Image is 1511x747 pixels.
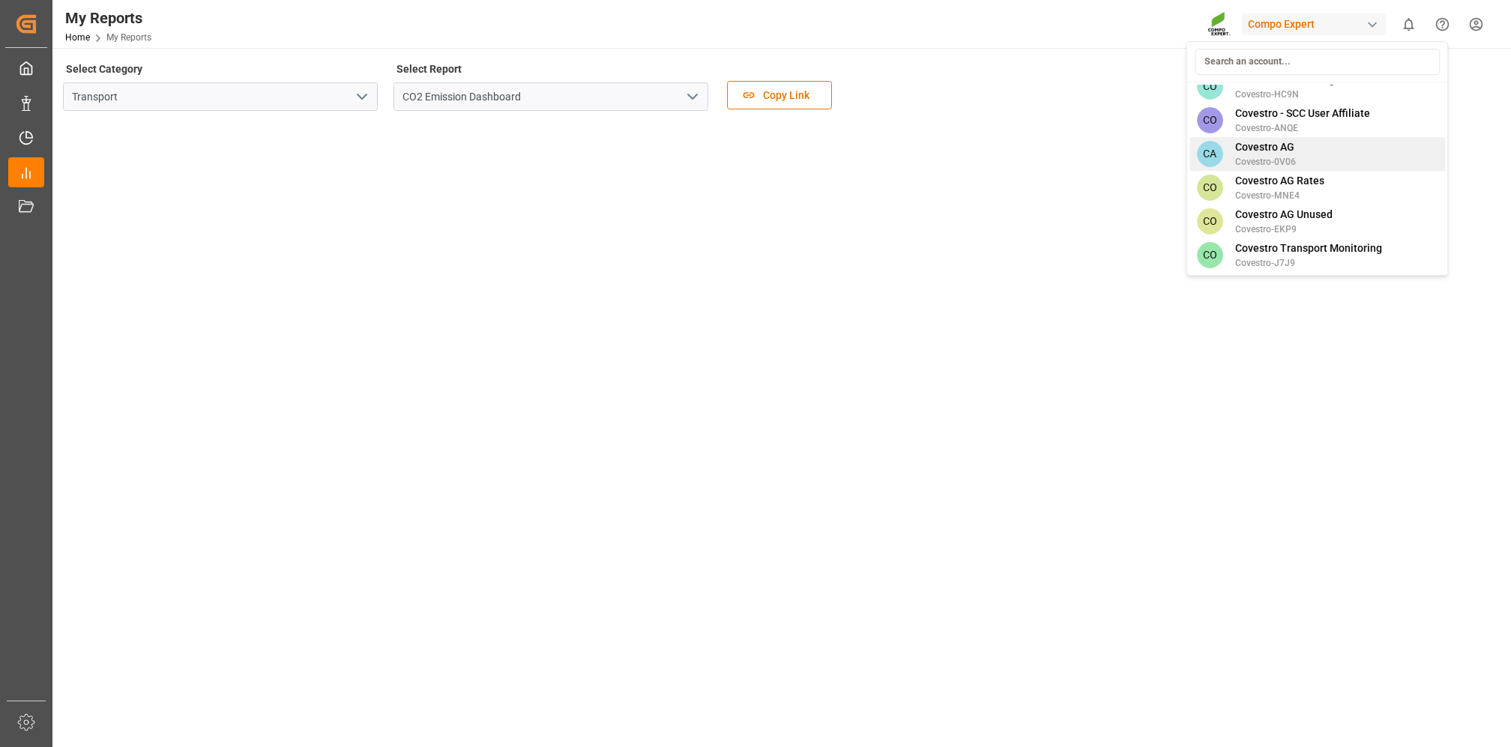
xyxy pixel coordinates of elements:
input: Search an account... [1195,49,1440,75]
span: Covestro AG Unused [1235,207,1333,223]
span: CO [1197,107,1223,133]
span: Covestro Transport Monitoring [1235,241,1382,256]
span: Covestro AG Rates [1235,173,1324,189]
span: CO [1197,208,1223,235]
span: CO [1197,242,1223,268]
span: Covestro-EKP9 [1235,223,1333,236]
span: CO [1197,73,1223,100]
span: CA [1197,141,1223,167]
span: Covestro-0V06 [1235,155,1296,169]
span: Covestro-ANQE [1235,121,1370,135]
span: Covestro - SCC User Affiliate [1235,106,1370,121]
span: Covestro-J7J9 [1235,256,1382,270]
span: Covestro-MNE4 [1235,189,1324,202]
span: Covestro-HC9N [1235,88,1375,101]
span: CO [1197,175,1223,201]
span: Covestro AG [1235,139,1296,155]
